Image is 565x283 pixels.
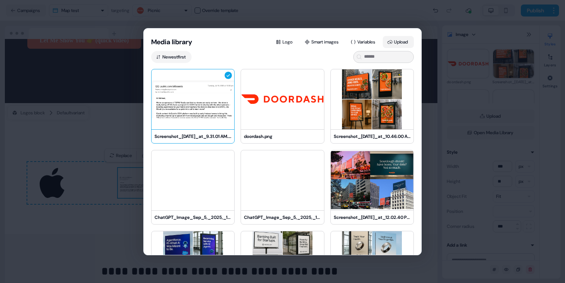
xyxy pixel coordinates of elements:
[331,150,413,210] img: Screenshot_2025-09-04_at_12.02.40 PM.png
[300,36,345,48] button: Smart images
[244,133,321,140] div: doordash.png
[334,214,410,221] div: Screenshot_[DATE]_at_12.02.40 PM.png
[383,36,414,48] button: Upload
[152,69,234,129] img: Screenshot_2025-07-16_at_9.31.01 AM.png
[331,69,413,129] img: Screenshot_2025-09-05_at_10.46.00 AM.png
[155,214,231,221] div: ChatGPT_Image_Sep_5,_2025,_10_45_09_AM.png
[151,37,192,46] button: Media library
[152,150,234,210] img: ChatGPT_Image_Sep_5,_2025,_10_45_09_AM.png
[346,36,381,48] button: Variables
[155,133,231,140] div: Screenshot_[DATE]_at_9.31.01 AM.png
[241,69,324,129] img: doordash.png
[244,214,321,221] div: ChatGPT_Image_Sep_5,_2025,_10_45_09_AM.png
[271,36,299,48] button: Logo
[151,51,192,63] button: Newestfirst
[241,150,324,210] img: ChatGPT_Image_Sep_5,_2025,_10_45_09_AM.png
[334,133,410,140] div: Screenshot_[DATE]_at_10.46.00 AM.png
